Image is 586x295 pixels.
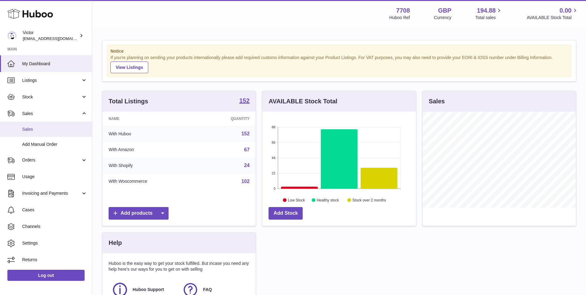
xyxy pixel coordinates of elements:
strong: GBP [438,6,451,15]
h3: Help [109,239,122,247]
td: With Shopify [102,157,197,173]
a: Add Stock [269,207,303,220]
span: Listings [22,78,81,83]
a: View Listings [110,62,148,73]
text: 66 [272,141,276,144]
th: Quantity [197,112,256,126]
text: 88 [272,125,276,129]
span: [EMAIL_ADDRESS][DOMAIN_NAME] [23,36,90,41]
div: Victor [23,30,78,42]
strong: 152 [239,98,249,104]
div: Huboo Ref [389,15,410,21]
text: Stock over 2 months [353,198,386,202]
a: 152 [239,98,249,105]
img: internalAdmin-7708@internal.huboo.com [7,31,17,40]
a: Log out [7,270,85,281]
div: If you're planning on sending your products internationally please add required customs informati... [110,55,568,73]
span: My Dashboard [22,61,87,67]
span: AVAILABLE Stock Total [527,15,579,21]
span: 0.00 [560,6,572,15]
a: 194.88 Total sales [475,6,503,21]
strong: Notice [110,48,568,54]
span: Huboo Support [133,287,164,293]
a: 0.00 AVAILABLE Stock Total [527,6,579,21]
text: 44 [272,156,276,160]
strong: 7708 [396,6,410,15]
text: 22 [272,171,276,175]
span: FAQ [203,287,212,293]
h3: Total Listings [109,97,148,106]
span: Sales [22,126,87,132]
h3: Sales [429,97,445,106]
a: 102 [241,179,250,184]
span: Orders [22,157,81,163]
th: Name [102,112,197,126]
a: 24 [244,163,250,168]
a: Add products [109,207,169,220]
span: Usage [22,174,87,180]
p: Huboo is the easy way to get your stock fulfilled. But incase you need any help here's our ways f... [109,261,249,272]
td: With Amazon [102,142,197,158]
text: Healthy stock [317,198,339,202]
span: Channels [22,224,87,229]
td: With Woocommerce [102,173,197,189]
text: Low Stock [288,198,305,202]
span: Invoicing and Payments [22,190,81,196]
text: 0 [274,187,276,190]
span: Stock [22,94,81,100]
span: Total sales [475,15,503,21]
span: Returns [22,257,87,263]
span: Settings [22,240,87,246]
span: Add Manual Order [22,142,87,147]
span: 194.88 [477,6,496,15]
div: Currency [434,15,452,21]
a: 67 [244,147,250,152]
span: Cases [22,207,87,213]
h3: AVAILABLE Stock Total [269,97,337,106]
span: Sales [22,111,81,117]
td: With Huboo [102,126,197,142]
a: 152 [241,131,250,136]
